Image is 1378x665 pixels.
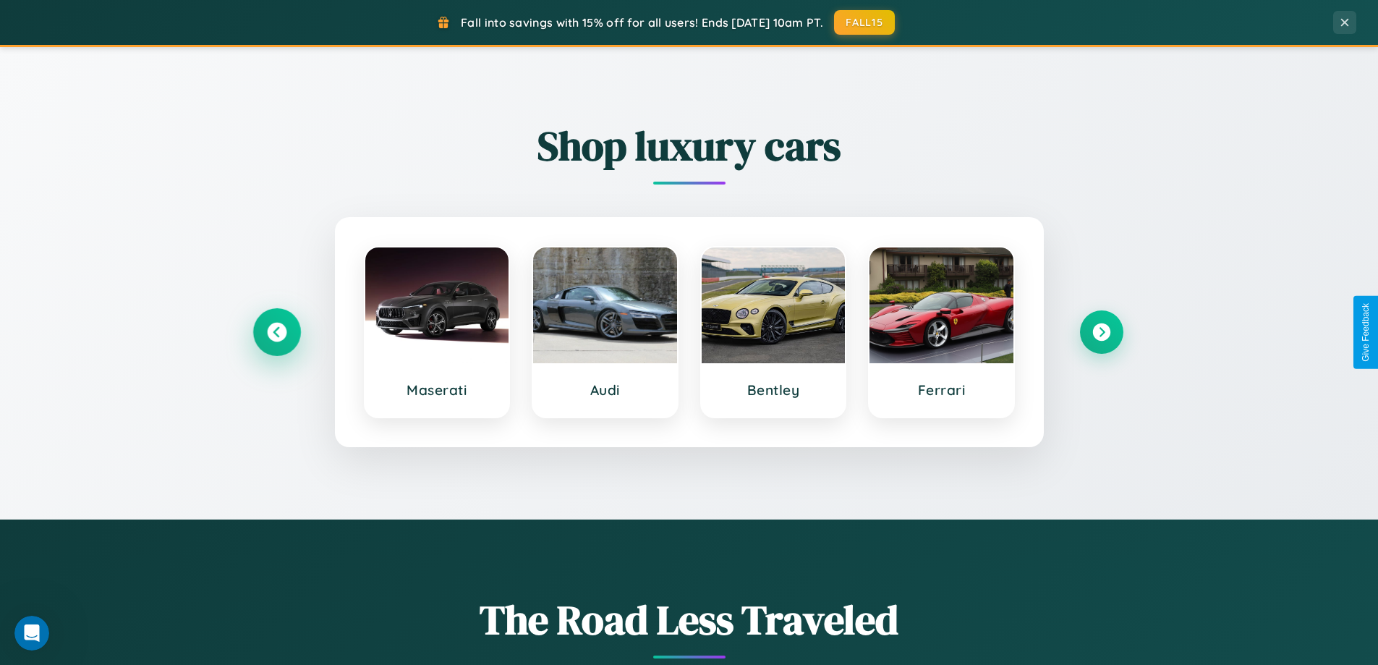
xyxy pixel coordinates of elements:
[461,15,823,30] span: Fall into savings with 15% off for all users! Ends [DATE] 10am PT.
[255,592,1123,648] h1: The Road Less Traveled
[1361,303,1371,362] div: Give Feedback
[380,381,495,399] h3: Maserati
[716,381,831,399] h3: Bentley
[884,381,999,399] h3: Ferrari
[548,381,663,399] h3: Audi
[14,616,49,651] iframe: Intercom live chat
[834,10,895,35] button: FALL15
[255,118,1123,174] h2: Shop luxury cars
